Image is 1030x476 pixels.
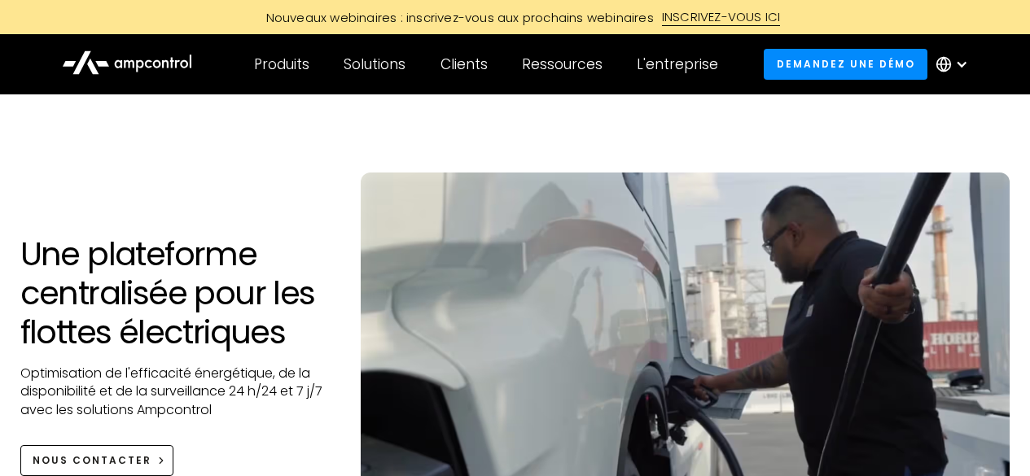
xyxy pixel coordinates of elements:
[440,55,488,73] div: Clients
[20,234,329,352] h1: Une plateforme centralisée pour les flottes électriques
[254,55,309,73] div: Produits
[637,55,718,73] div: L'entreprise
[662,8,781,26] div: INSCRIVEZ-VOUS ICI
[33,453,151,468] div: NOUS CONTACTER
[522,55,603,73] div: Ressources
[250,9,662,26] div: Nouveaux webinaires : inscrivez-vous aux prochains webinaires
[20,365,329,419] p: Optimisation de l'efficacité énergétique, de la disponibilité et de la surveillance 24 h/24 et 7 ...
[344,55,405,73] div: Solutions
[20,445,174,475] a: NOUS CONTACTER
[764,49,927,79] a: Demandez une démo
[149,8,882,26] a: Nouveaux webinaires : inscrivez-vous aux prochains webinairesINSCRIVEZ-VOUS ICI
